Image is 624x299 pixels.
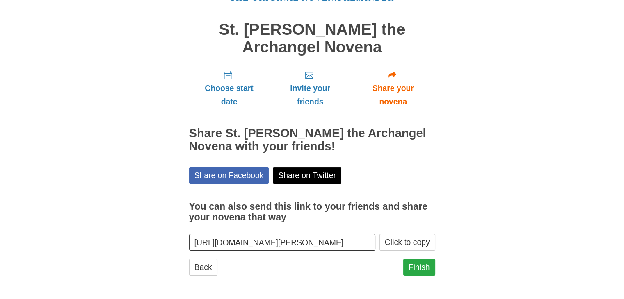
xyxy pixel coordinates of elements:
[189,167,269,184] a: Share on Facebook
[189,127,435,153] h2: Share St. [PERSON_NAME] the Archangel Novena with your friends!
[379,234,435,251] button: Click to copy
[273,167,341,184] a: Share on Twitter
[269,64,351,113] a: Invite your friends
[359,82,427,109] span: Share your novena
[189,64,270,113] a: Choose start date
[189,202,435,222] h3: You can also send this link to your friends and share your novena that way
[351,64,435,113] a: Share your novena
[197,82,261,109] span: Choose start date
[189,259,217,276] a: Back
[403,259,435,276] a: Finish
[277,82,343,109] span: Invite your friends
[189,21,435,56] h1: St. [PERSON_NAME] the Archangel Novena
